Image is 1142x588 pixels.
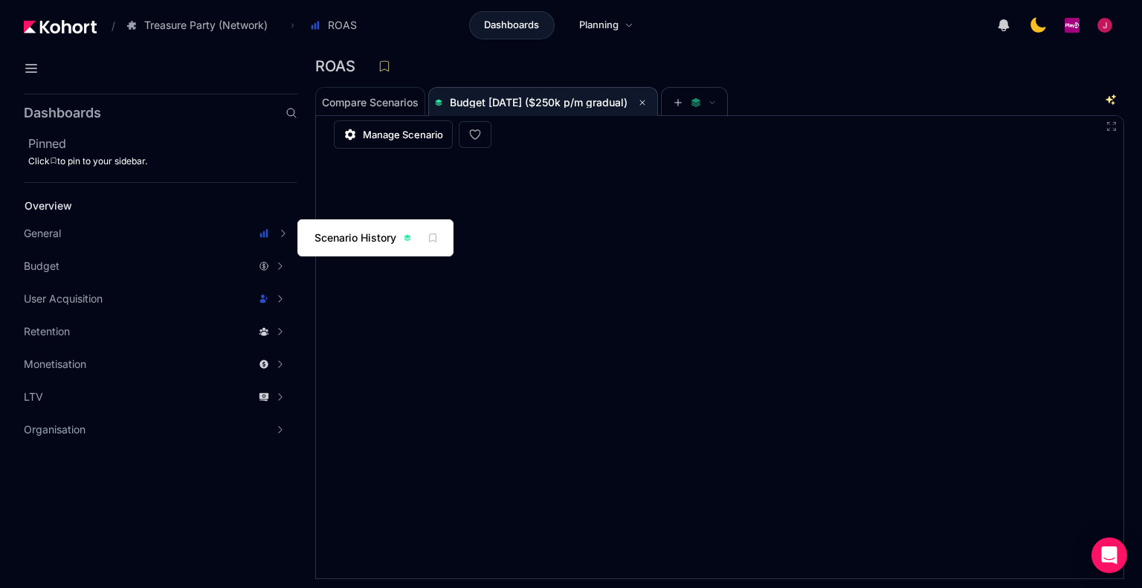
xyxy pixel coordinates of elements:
[19,195,272,217] a: Overview
[1091,537,1127,573] div: Open Intercom Messenger
[24,20,97,33] img: Kohort logo
[322,97,419,108] span: Compare Scenarios
[28,135,297,152] h2: Pinned
[24,324,70,339] span: Retention
[302,13,372,38] button: ROAS
[24,106,101,120] h2: Dashboards
[469,11,555,39] a: Dashboards
[24,422,86,437] span: Organisation
[288,19,297,31] span: ›
[310,227,416,248] a: Scenario History
[24,226,61,241] span: General
[564,11,649,39] a: Planning
[328,18,357,33] span: ROAS
[579,18,619,33] span: Planning
[144,18,268,33] span: Treasure Party (Network)
[314,230,396,245] span: Scenario History
[25,199,72,212] span: Overview
[315,59,364,74] h3: ROAS
[100,18,115,33] span: /
[24,259,59,274] span: Budget
[363,127,443,142] span: Manage Scenario
[28,155,297,167] div: Click to pin to your sidebar.
[334,120,453,149] a: Manage Scenario
[24,291,103,306] span: User Acquisition
[118,13,283,38] button: Treasure Party (Network)
[450,96,628,109] span: Budget [DATE] ($250k p/m gradual)
[1106,120,1117,132] button: Fullscreen
[1065,18,1080,33] img: logo_PlayQ_20230721100321046856.png
[24,357,86,372] span: Monetisation
[484,18,539,33] span: Dashboards
[24,390,43,404] span: LTV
